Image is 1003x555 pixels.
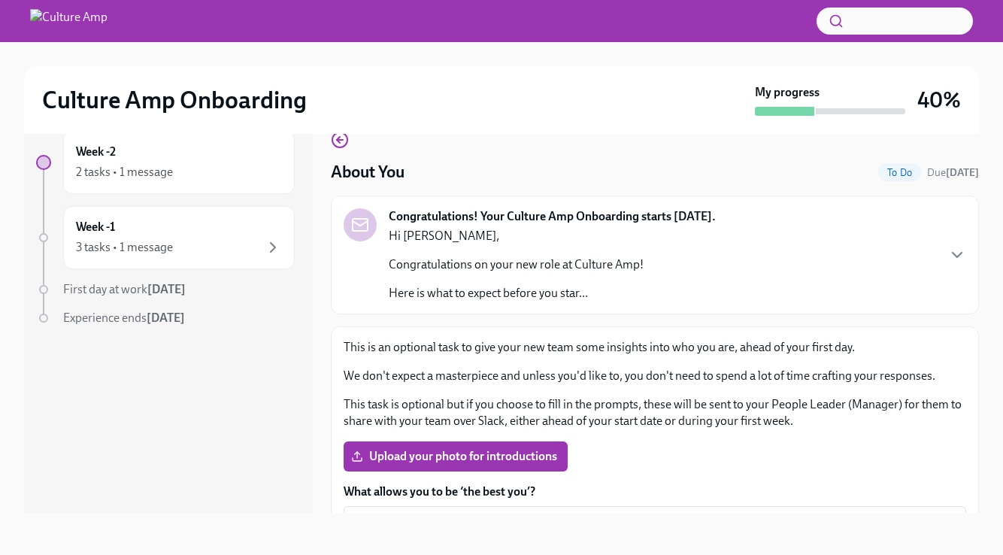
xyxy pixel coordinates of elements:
label: Upload your photo for introductions [344,441,568,472]
h6: Week -1 [76,219,115,235]
div: 2 tasks • 1 message [76,164,173,180]
a: Week -22 tasks • 1 message [36,131,295,194]
p: Here is what to expect before you star... [389,285,644,302]
span: Upload your photo for introductions [354,449,557,464]
a: Week -13 tasks • 1 message [36,206,295,269]
div: 3 tasks • 1 message [76,239,173,256]
strong: [DATE] [147,282,186,296]
span: To Do [878,167,921,178]
p: We don't expect a masterpiece and unless you'd like to, you don't need to spend a lot of time cra... [344,368,966,384]
span: September 20th, 2025 09:00 [927,165,979,180]
p: This task is optional but if you choose to fill in the prompts, these will be sent to your People... [344,396,966,429]
strong: [DATE] [946,166,979,179]
h4: About You [331,161,405,183]
h3: 40% [917,86,961,114]
p: Congratulations on your new role at Culture Amp! [389,256,644,273]
p: Hi [PERSON_NAME], [389,228,644,244]
a: First day at work[DATE] [36,281,295,298]
h6: Week -2 [76,144,116,160]
span: Due [927,166,979,179]
strong: Congratulations! Your Culture Amp Onboarding starts [DATE]. [389,208,716,225]
label: What allows you to be ‘the best you’? [344,484,966,500]
h2: Culture Amp Onboarding [42,85,307,115]
p: This is an optional task to give your new team some insights into who you are, ahead of your firs... [344,339,966,356]
span: Experience ends [63,311,185,325]
strong: [DATE] [147,311,185,325]
strong: My progress [755,84,820,101]
span: First day at work [63,282,186,296]
img: Culture Amp [30,9,108,33]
